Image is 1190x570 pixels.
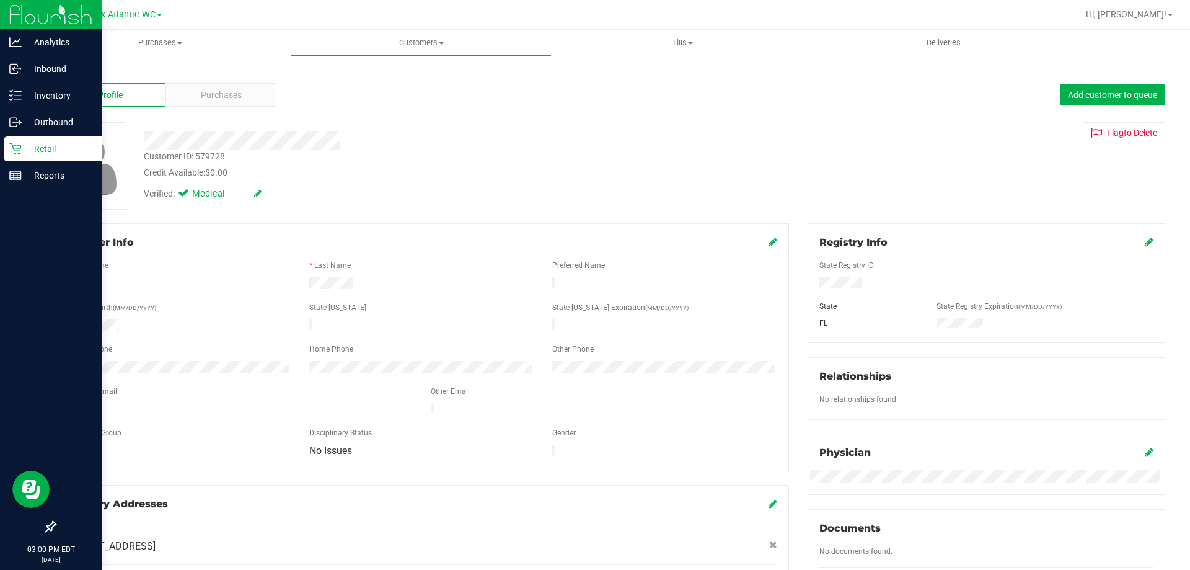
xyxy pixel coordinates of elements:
p: Analytics [22,35,96,50]
span: Relationships [819,370,891,382]
p: Inventory [22,88,96,103]
label: State [US_STATE] [309,302,366,313]
div: Credit Available: [144,166,690,179]
span: (MM/DD/YYYY) [1018,303,1062,310]
span: Customers [291,37,551,48]
span: Purchases [201,89,242,102]
p: Outbound [22,115,96,130]
p: Inbound [22,61,96,76]
a: Deliveries [813,30,1074,56]
span: Purchases [30,37,291,48]
a: Customers [291,30,552,56]
span: Jax Atlantic WC [91,9,156,20]
span: Medical [192,187,242,201]
inline-svg: Analytics [9,36,22,48]
span: Hi, [PERSON_NAME]! [1086,9,1166,19]
label: Other Email [431,386,470,397]
p: Retail [22,141,96,156]
span: [STREET_ADDRESS] [66,539,156,554]
div: Customer ID: 579728 [144,150,225,163]
span: Registry Info [819,236,888,248]
inline-svg: Inbound [9,63,22,75]
inline-svg: Retail [9,143,22,155]
div: State [810,301,928,312]
span: Tills [552,37,812,48]
label: State Registry Expiration [937,301,1062,312]
label: Last Name [314,260,351,271]
label: Disciplinary Status [309,427,372,439]
span: No Issues [309,445,352,456]
inline-svg: Outbound [9,116,22,128]
span: Physician [819,447,871,458]
p: 03:00 PM EDT [6,544,96,555]
p: [DATE] [6,555,96,564]
iframe: Resource center [12,471,50,508]
label: State Registry ID [819,260,874,271]
span: (MM/DD/YYYY) [645,305,689,311]
span: $0.00 [205,167,227,177]
inline-svg: Inventory [9,89,22,102]
span: (MM/DD/YYYY) [113,305,156,311]
label: Preferred Name [552,260,605,271]
p: Reports [22,168,96,183]
div: Verified: [144,187,262,201]
a: Purchases [30,30,291,56]
button: Add customer to queue [1060,84,1165,105]
div: FL [810,318,928,329]
span: Delivery Addresses [66,498,168,510]
button: Flagto Delete [1083,122,1165,143]
span: Deliveries [910,37,977,48]
label: Gender [552,427,576,439]
span: Profile [98,89,123,102]
span: Add customer to queue [1068,90,1157,100]
a: Tills [552,30,813,56]
span: Documents [819,522,881,534]
inline-svg: Reports [9,169,22,182]
label: Home Phone [309,344,353,355]
label: Other Phone [552,344,594,355]
label: Date of Birth [71,302,156,313]
span: No documents found. [819,547,892,556]
label: State [US_STATE] Expiration [552,302,689,313]
label: No relationships found. [819,394,898,405]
